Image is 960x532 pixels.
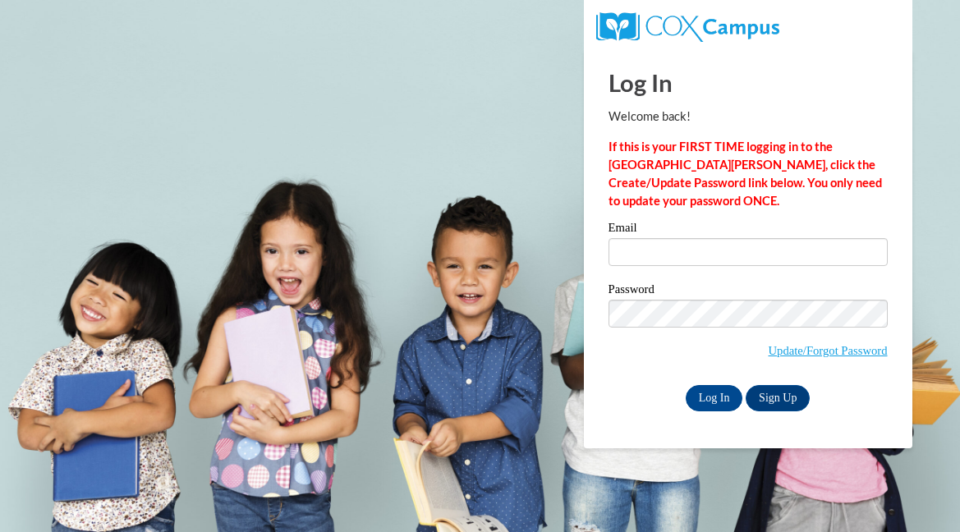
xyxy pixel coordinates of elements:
p: Welcome back! [609,108,888,126]
strong: If this is your FIRST TIME logging in to the [GEOGRAPHIC_DATA][PERSON_NAME], click the Create/Upd... [609,140,882,208]
a: Sign Up [746,385,810,411]
label: Password [609,283,888,300]
input: Log In [686,385,743,411]
label: Email [609,222,888,238]
img: COX Campus [596,12,779,42]
a: Update/Forgot Password [768,344,887,357]
a: COX Campus [596,19,779,33]
h1: Log In [609,66,888,99]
